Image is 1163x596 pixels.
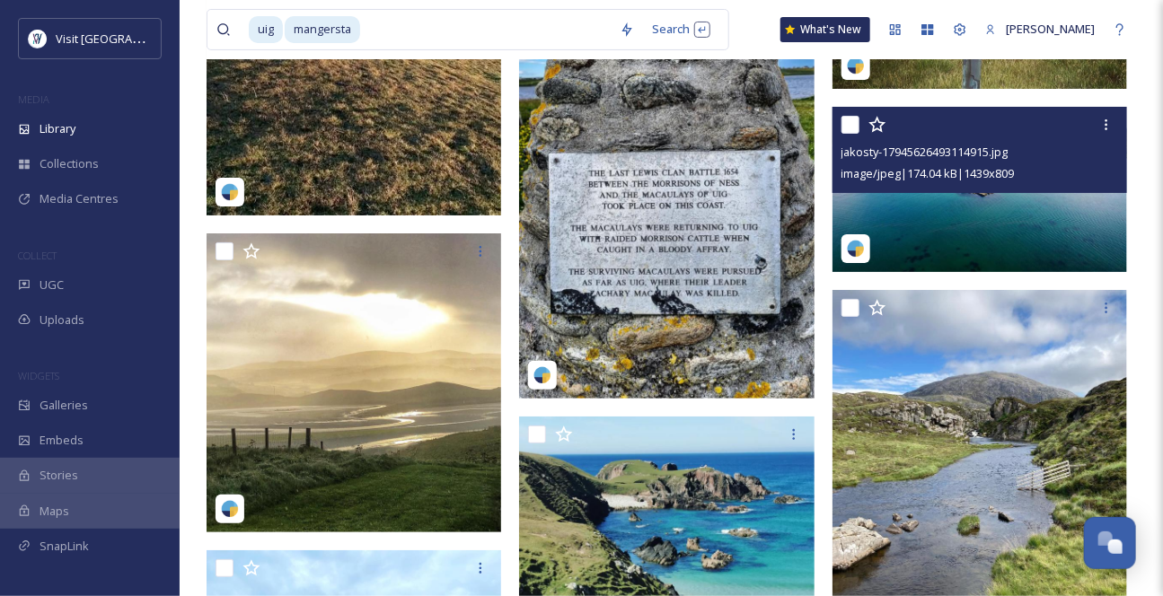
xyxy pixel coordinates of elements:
[221,183,239,201] img: snapsea-logo.png
[249,16,283,42] span: uig
[40,432,84,449] span: Embeds
[40,190,119,207] span: Media Centres
[1084,517,1136,569] button: Open Chat
[976,12,1104,47] a: [PERSON_NAME]
[40,503,69,520] span: Maps
[207,233,506,532] img: timbastable-17971646377692466.jpg
[780,17,870,42] a: What's New
[519,25,818,399] img: cyclecommute.cc-18031182382375036-2.jpg
[285,16,360,42] span: mangersta
[40,538,89,555] span: SnapLink
[847,57,865,74] img: snapsea-logo.png
[847,240,865,258] img: snapsea-logo.png
[841,144,1009,160] span: jakosty-17945626493114915.jpg
[29,30,47,48] img: Untitled%20design%20%2897%29.png
[18,369,59,382] span: WIDGETS
[1006,21,1095,37] span: [PERSON_NAME]
[56,30,195,47] span: Visit [GEOGRAPHIC_DATA]
[841,165,1015,181] span: image/jpeg | 174.04 kB | 1439 x 809
[40,467,78,484] span: Stories
[40,155,99,172] span: Collections
[221,500,239,518] img: snapsea-logo.png
[533,366,551,384] img: snapsea-logo.png
[40,276,64,294] span: UGC
[40,311,84,329] span: Uploads
[18,92,49,106] span: MEDIA
[40,120,75,137] span: Library
[18,249,57,262] span: COLLECT
[643,12,719,47] div: Search
[40,397,88,414] span: Galleries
